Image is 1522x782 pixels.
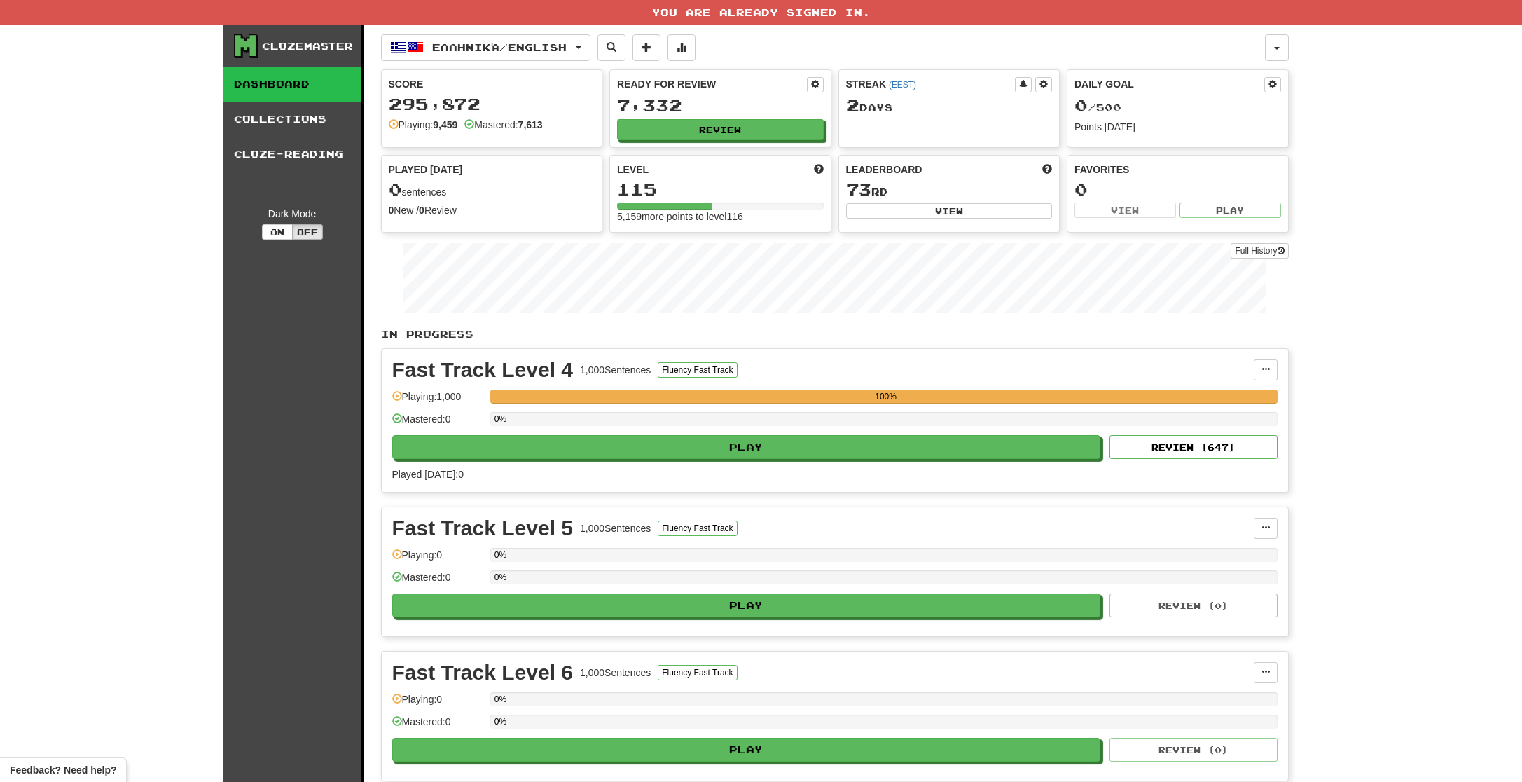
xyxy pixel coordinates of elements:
[846,163,922,177] span: Leaderboard
[814,163,824,177] span: Score more points to level up
[632,34,660,61] button: Add sentence to collection
[667,34,696,61] button: More stats
[392,390,483,413] div: Playing: 1,000
[392,570,483,594] div: Mastered: 0
[846,95,859,115] span: 2
[846,181,1053,199] div: rd
[846,203,1053,219] button: View
[1074,95,1088,115] span: 0
[846,179,871,199] span: 73
[389,118,458,132] div: Playing:
[262,224,293,240] button: On
[1109,435,1278,459] button: Review (647)
[1179,203,1281,218] button: Play
[1074,77,1264,92] div: Daily Goal
[389,163,463,177] span: Played [DATE]
[392,548,483,571] div: Playing: 0
[234,207,351,221] div: Dark Mode
[392,469,464,480] span: Played [DATE]: 0
[889,80,916,90] a: (EEST)
[846,97,1053,115] div: Day s
[1074,163,1281,177] div: Favorites
[1074,102,1121,114] span: / 500
[223,102,361,137] a: Collections
[392,594,1101,617] button: Play
[389,77,595,91] div: Score
[1231,243,1288,259] a: Full History
[419,205,424,216] strong: 0
[389,95,595,113] div: 295,872
[262,39,353,53] div: Clozemaster
[389,205,394,216] strong: 0
[846,77,1016,91] div: Streak
[392,359,574,380] div: Fast Track Level 4
[292,224,323,240] button: Off
[381,34,590,61] button: Ελληνικά/English
[580,521,651,535] div: 1,000 Sentences
[392,715,483,738] div: Mastered: 0
[1109,594,1278,617] button: Review (0)
[433,119,457,130] strong: 9,459
[580,363,651,377] div: 1,000 Sentences
[518,119,543,130] strong: 7,613
[392,412,483,435] div: Mastered: 0
[392,692,483,715] div: Playing: 0
[392,518,574,539] div: Fast Track Level 5
[617,210,824,224] div: 5,159 more points to level 116
[432,41,567,53] span: Ελληνικά / English
[658,521,737,536] button: Fluency Fast Track
[389,203,595,217] div: New / Review
[1074,203,1176,218] button: View
[389,181,595,199] div: sentences
[658,362,737,378] button: Fluency Fast Track
[392,435,1101,459] button: Play
[464,118,542,132] div: Mastered:
[494,390,1278,404] div: 100%
[597,34,625,61] button: Search sentences
[1109,738,1278,762] button: Review (0)
[1042,163,1052,177] span: This week in points, UTC
[617,181,824,198] div: 115
[617,119,824,140] button: Review
[389,179,402,199] span: 0
[617,77,807,91] div: Ready for Review
[617,97,824,114] div: 7,332
[1074,181,1281,198] div: 0
[1074,120,1281,134] div: Points [DATE]
[223,67,361,102] a: Dashboard
[658,665,737,680] button: Fluency Fast Track
[580,666,651,680] div: 1,000 Sentences
[381,327,1289,341] p: In Progress
[392,662,574,683] div: Fast Track Level 6
[617,163,649,177] span: Level
[10,763,116,777] span: Open feedback widget
[223,137,361,172] a: Cloze-Reading
[392,738,1101,762] button: Play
